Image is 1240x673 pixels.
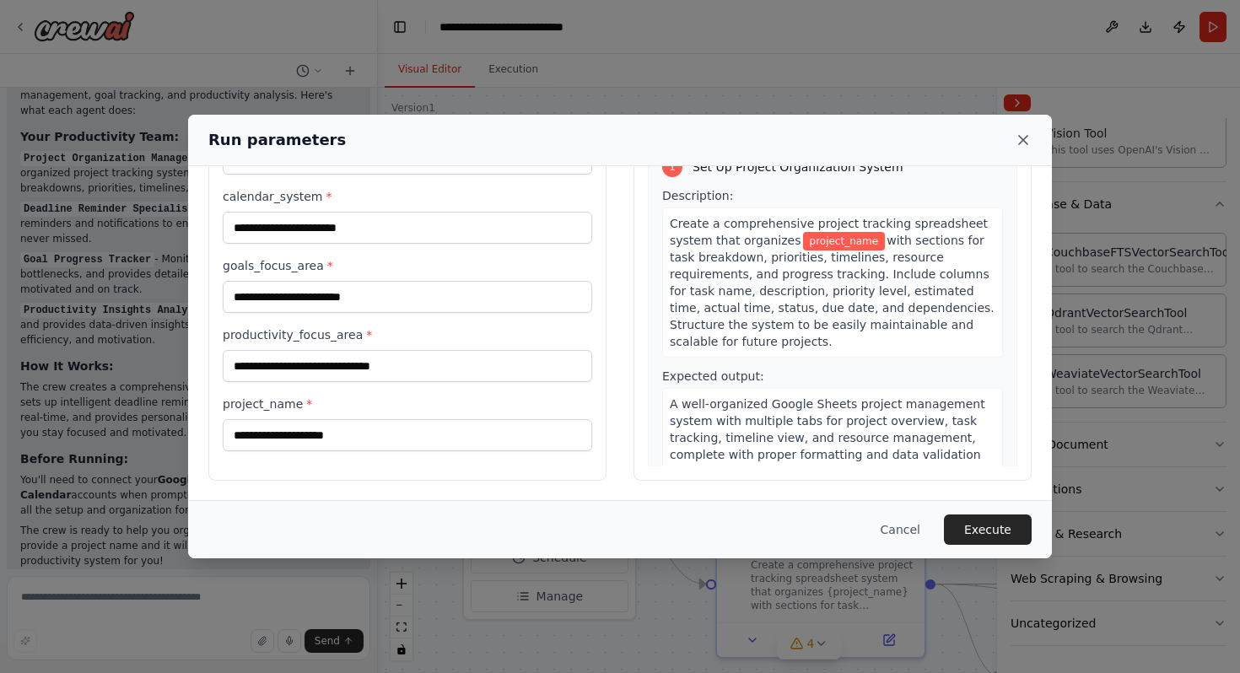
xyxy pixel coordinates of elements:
[208,128,346,152] h2: Run parameters
[223,396,592,412] label: project_name
[867,514,934,545] button: Cancel
[223,257,592,274] label: goals_focus_area
[223,326,592,343] label: productivity_focus_area
[670,234,995,348] span: with sections for task breakdown, priorities, timelines, resource requirements, and progress trac...
[803,232,886,250] span: Variable: project_name
[662,157,682,177] div: 1
[662,189,733,202] span: Description:
[670,217,988,247] span: Create a comprehensive project tracking spreadsheet system that organizes
[693,159,903,175] span: Set Up Project Organization System
[670,397,985,478] span: A well-organized Google Sheets project management system with multiple tabs for project overview,...
[223,188,592,205] label: calendar_system
[944,514,1032,545] button: Execute
[662,369,764,383] span: Expected output:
